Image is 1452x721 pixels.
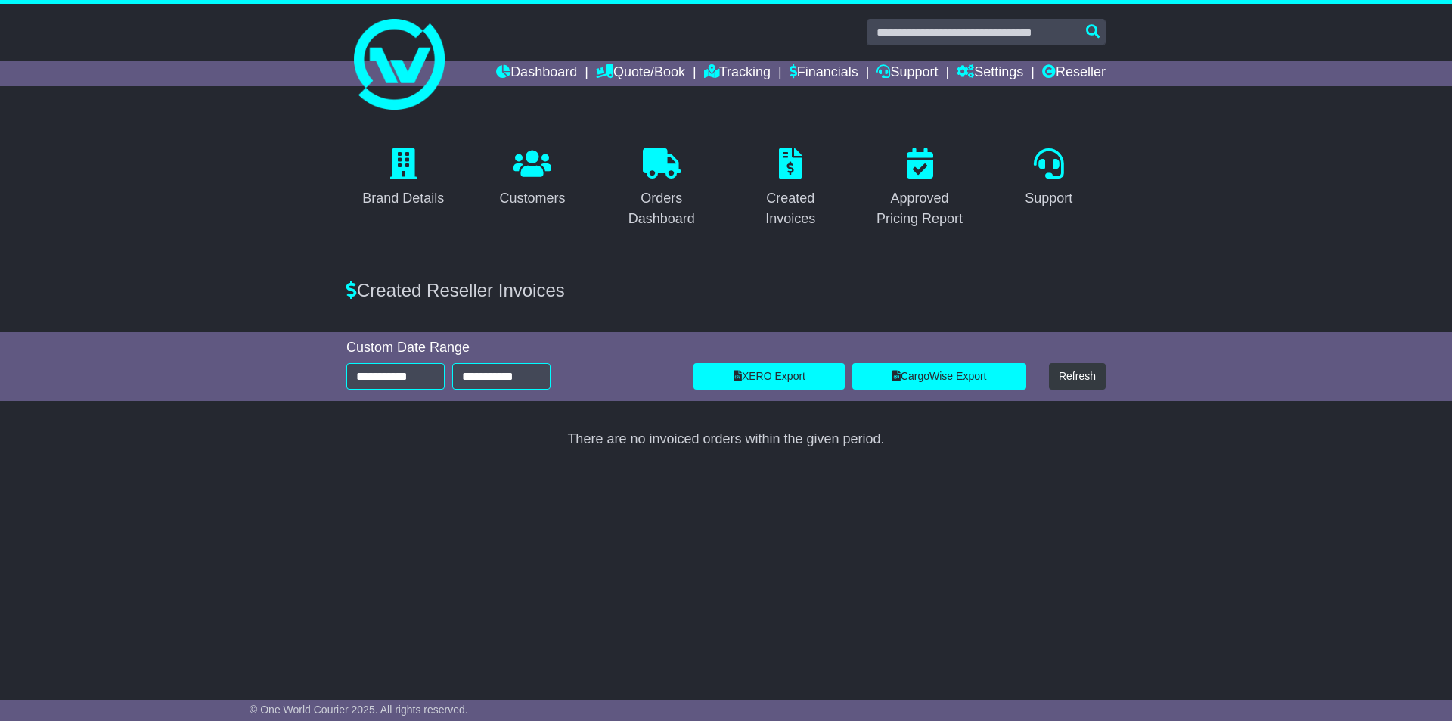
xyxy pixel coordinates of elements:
[489,143,575,214] a: Customers
[863,143,977,235] a: Approved Pricing Report
[339,280,1113,302] div: Created Reseller Invoices
[852,363,1026,390] a: CargoWise Export
[499,188,565,209] div: Customers
[1042,61,1106,86] a: Reseller
[352,143,454,214] a: Brand Details
[362,188,444,209] div: Brand Details
[734,143,848,235] a: Created Invoices
[346,431,1106,448] div: There are no invoiced orders within the given period.
[957,61,1023,86] a: Settings
[604,143,718,235] a: Orders Dashboard
[1025,188,1072,209] div: Support
[876,61,938,86] a: Support
[596,61,685,86] a: Quote/Book
[250,704,468,716] span: © One World Courier 2025. All rights reserved.
[346,340,678,356] div: Custom Date Range
[496,61,577,86] a: Dashboard
[743,188,838,229] div: Created Invoices
[1015,143,1082,214] a: Support
[1049,363,1106,390] button: Refresh
[693,363,845,390] a: XERO Export
[873,188,967,229] div: Approved Pricing Report
[790,61,858,86] a: Financials
[614,188,709,229] div: Orders Dashboard
[704,61,771,86] a: Tracking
